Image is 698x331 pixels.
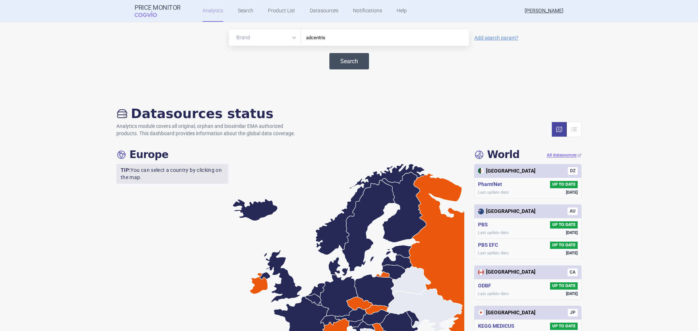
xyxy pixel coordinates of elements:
[478,208,535,215] div: [GEOGRAPHIC_DATA]
[116,164,228,184] p: You can select a country by clicking on the map.
[116,106,302,121] h2: Datasources status
[135,4,181,11] strong: Price Monitor
[329,53,369,69] button: Search
[568,167,578,175] span: DZ
[478,309,535,316] div: [GEOGRAPHIC_DATA]
[474,149,520,161] h4: World
[478,269,484,275] img: Canada
[478,221,491,229] h5: PBS
[478,291,510,296] span: Last update date:
[550,242,578,249] span: UP TO DATE
[550,221,578,229] span: UP TO DATE
[478,168,484,174] img: Algeria
[478,310,484,315] img: Japan
[478,323,517,330] h5: KEGG MEDICUS
[566,230,578,235] span: [DATE]
[547,152,582,158] a: All datasources
[474,35,518,40] a: Add search param?
[566,190,578,195] span: [DATE]
[478,209,484,214] img: Australia
[568,309,578,316] span: JP
[566,250,578,256] span: [DATE]
[566,291,578,296] span: [DATE]
[135,11,167,17] span: COGVIO
[567,207,578,215] span: AU
[478,230,510,235] span: Last update date:
[478,282,494,290] h5: ODBF
[478,181,505,188] h5: Pharm'Net
[121,167,131,173] strong: TIP:
[116,123,302,137] p: Analytics module covers all original, orphan and biosimilar EMA authorized products. This dashboa...
[550,323,578,330] span: UP TO DATE
[478,242,501,249] h5: PBS EFC
[550,282,578,290] span: UP TO DATE
[478,250,510,256] span: Last update date:
[116,149,168,161] h4: Europe
[478,167,535,175] div: [GEOGRAPHIC_DATA]
[135,4,181,18] a: Price MonitorCOGVIO
[550,181,578,188] span: UP TO DATE
[478,190,510,195] span: Last update date:
[478,269,535,276] div: [GEOGRAPHIC_DATA]
[567,269,578,276] span: CA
